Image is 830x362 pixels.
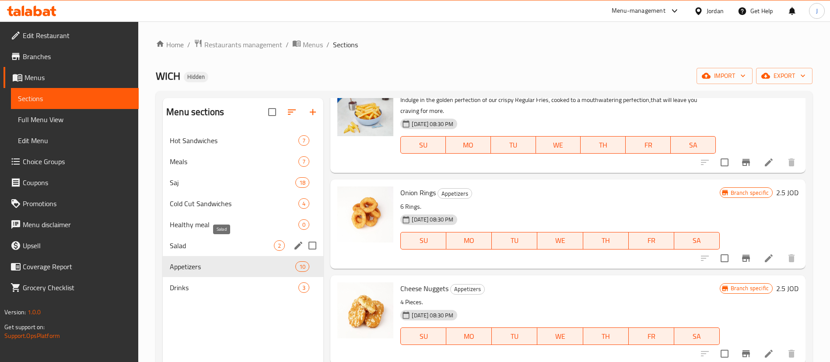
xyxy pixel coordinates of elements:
span: Appetizers [451,284,484,294]
a: Edit menu item [763,157,774,168]
span: SU [404,139,442,151]
span: [DATE] 08:30 PM [408,311,457,320]
button: TH [583,327,629,345]
span: SU [404,330,443,343]
a: Edit menu item [763,348,774,359]
button: import [697,68,753,84]
span: 4 [299,200,309,208]
span: TU [494,139,532,151]
span: Menu disclaimer [23,219,132,230]
button: TU [491,136,536,154]
span: Appetizers [438,189,472,199]
span: Healthy meal [170,219,298,230]
button: delete [781,152,802,173]
span: WICH [156,66,180,86]
span: Version: [4,306,26,318]
span: Restaurants management [204,39,282,50]
div: Saj18 [163,172,323,193]
img: Cheese Nuggets [337,282,393,338]
span: Cheese Nuggets [400,282,448,295]
a: Promotions [4,193,139,214]
a: Home [156,39,184,50]
a: Choice Groups [4,151,139,172]
div: Jordan [707,6,724,16]
span: Branch specific [727,189,772,197]
button: WE [537,232,583,250]
span: Sort sections [281,102,302,123]
a: Coupons [4,172,139,193]
p: 6 Rings. [400,201,719,212]
span: Choice Groups [23,156,132,167]
div: Appetizers [438,188,472,199]
span: WE [541,234,579,247]
button: export [756,68,812,84]
span: export [763,70,805,81]
span: SU [404,234,443,247]
span: FR [632,330,671,343]
span: Hidden [184,73,208,81]
button: TU [492,232,537,250]
a: Support.OpsPlatform [4,330,60,341]
a: Sections [11,88,139,109]
div: Hot Sandwiches7 [163,130,323,151]
a: Menus [4,67,139,88]
div: Appetizers [450,284,485,295]
span: Saj [170,177,295,188]
div: Salad2edit [163,235,323,256]
a: Menu disclaimer [4,214,139,235]
span: Cold Cut Sandwiches [170,198,298,209]
span: Select all sections [263,103,281,121]
button: SU [400,232,446,250]
span: Select to update [715,249,734,267]
span: Select to update [715,153,734,172]
button: Add section [302,102,323,123]
p: Indulge in the golden perfection of our crispy Regular Fries, cooked to a mouthwatering perfectio... [400,95,715,116]
span: WE [541,330,579,343]
button: MO [446,232,492,250]
span: Coverage Report [23,261,132,272]
li: / [326,39,329,50]
a: Edit menu item [763,253,774,264]
span: MO [450,330,488,343]
span: SA [678,330,716,343]
button: SA [674,327,720,345]
button: TH [581,136,626,154]
span: TH [587,234,625,247]
button: WE [537,327,583,345]
button: FR [629,327,674,345]
span: WE [539,139,578,151]
a: Full Menu View [11,109,139,130]
div: Drinks3 [163,277,323,298]
span: 0 [299,221,309,229]
span: Grocery Checklist [23,282,132,293]
div: items [298,135,309,146]
button: Branch-specific-item [735,152,756,173]
span: Drinks [170,282,298,293]
button: SA [671,136,716,154]
span: Meals [170,156,298,167]
div: Appetizers10 [163,256,323,277]
div: Hidden [184,72,208,82]
button: SU [400,327,446,345]
a: Branches [4,46,139,67]
span: 7 [299,137,309,145]
a: Restaurants management [194,39,282,50]
span: Hot Sandwiches [170,135,298,146]
span: FR [632,234,671,247]
span: Upsell [23,240,132,251]
button: WE [536,136,581,154]
div: Menu-management [612,6,665,16]
span: Full Menu View [18,114,132,125]
span: SA [678,234,716,247]
nav: breadcrumb [156,39,812,50]
span: import [704,70,746,81]
div: items [295,261,309,272]
span: Salad [170,240,274,251]
span: Menus [25,72,132,83]
h6: 2.5 JOD [776,186,798,199]
span: MO [449,139,487,151]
